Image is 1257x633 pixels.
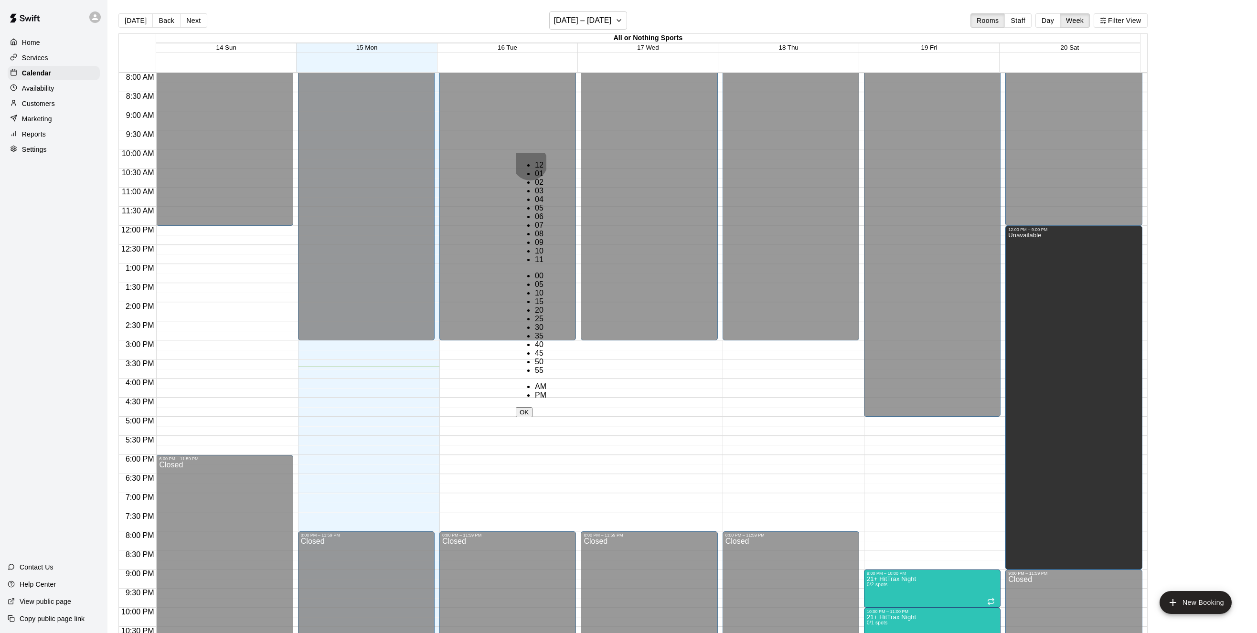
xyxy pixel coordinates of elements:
[779,44,799,51] span: 18 Thu
[535,340,546,349] li: 40 minutes
[124,111,157,119] span: 9:00 AM
[1060,13,1090,28] button: Week
[118,13,153,28] button: [DATE]
[216,44,236,51] span: 14 Sun
[119,188,157,196] span: 11:00 AM
[867,571,998,576] div: 9:00 PM – 10:00 PM
[535,391,546,400] li: PM
[119,169,157,177] span: 10:30 AM
[535,323,546,332] li: 30 minutes
[867,609,998,614] div: 10:00 PM – 11:00 PM
[124,73,157,81] span: 8:00 AM
[535,349,546,358] li: 45 minutes
[921,44,937,51] span: 19 Fri
[22,53,48,63] p: Services
[22,99,55,108] p: Customers
[535,289,546,297] li: 10 minutes
[123,379,157,387] span: 4:00 PM
[554,14,611,27] h6: [DATE] – [DATE]
[123,359,157,368] span: 3:30 PM
[123,570,157,578] span: 9:00 PM
[20,597,71,606] p: View public page
[22,114,52,124] p: Marketing
[20,562,53,572] p: Contact Us
[123,340,157,348] span: 3:00 PM
[301,533,432,538] div: 8:00 PM – 11:59 PM
[123,589,157,597] span: 9:30 PM
[123,455,157,463] span: 6:00 PM
[442,533,573,538] div: 8:00 PM – 11:59 PM
[152,13,181,28] button: Back
[22,68,51,78] p: Calendar
[535,204,546,212] li: 5 hours
[535,169,546,178] li: 1 hours
[123,550,157,559] span: 8:30 PM
[516,272,546,375] ul: Select minutes
[20,614,85,623] p: Copy public page link
[535,280,546,289] li: 5 minutes
[180,13,207,28] button: Next
[123,474,157,482] span: 6:30 PM
[356,44,377,51] span: 15 Mon
[535,221,546,230] li: 7 hours
[123,321,157,329] span: 2:30 PM
[535,297,546,306] li: 15 minutes
[535,306,546,315] li: 20 minutes
[535,382,546,391] li: AM
[1035,13,1060,28] button: Day
[124,130,157,138] span: 9:30 AM
[987,598,995,605] span: Recurring event
[22,145,47,154] p: Settings
[535,178,546,187] li: 2 hours
[535,161,546,169] li: 12 hours
[124,92,157,100] span: 8:30 AM
[535,366,546,375] li: 55 minutes
[1061,44,1079,51] span: 20 Sat
[535,187,546,195] li: 3 hours
[584,533,714,538] div: 8:00 PM – 11:59 PM
[119,149,157,158] span: 10:00 AM
[498,44,517,51] span: 16 Tue
[156,34,1140,43] div: All or Nothing Sports
[123,283,157,291] span: 1:30 PM
[535,247,546,255] li: 10 hours
[123,493,157,501] span: 7:00 PM
[1005,226,1142,570] div: 12:00 PM – 9:00 PM: Unavailable
[516,407,533,417] button: OK
[123,512,157,520] span: 7:30 PM
[535,195,546,204] li: 4 hours
[123,436,157,444] span: 5:30 PM
[535,358,546,366] li: 50 minutes
[1004,13,1032,28] button: Staff
[123,531,157,539] span: 8:00 PM
[22,129,46,139] p: Reports
[119,207,157,215] span: 11:30 AM
[867,582,888,587] span: 0/2 spots filled
[1008,227,1139,232] div: 12:00 PM – 9:00 PM
[725,533,856,538] div: 8:00 PM – 11:59 PM
[867,620,888,625] span: 0/1 spots filled
[516,161,546,264] ul: Select hours
[123,398,157,406] span: 4:30 PM
[119,226,156,234] span: 12:00 PM
[119,608,156,616] span: 10:00 PM
[22,84,54,93] p: Availability
[123,264,157,272] span: 1:00 PM
[20,580,56,589] p: Help Center
[535,332,546,340] li: 35 minutes
[535,272,546,280] li: 0 minutes
[535,255,546,264] li: 11 hours
[864,570,1001,608] div: 9:00 PM – 10:00 PM: 21+ HitTrax Night
[1008,571,1139,576] div: 9:00 PM – 11:59 PM
[22,38,40,47] p: Home
[123,417,157,425] span: 5:00 PM
[119,245,156,253] span: 12:30 PM
[535,238,546,247] li: 9 hours
[637,44,659,51] span: 17 Wed
[516,382,546,400] ul: Select meridiem
[535,230,546,238] li: 8 hours
[535,315,546,323] li: 25 minutes
[535,212,546,221] li: 6 hours
[1094,13,1147,28] button: Filter View
[970,13,1005,28] button: Rooms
